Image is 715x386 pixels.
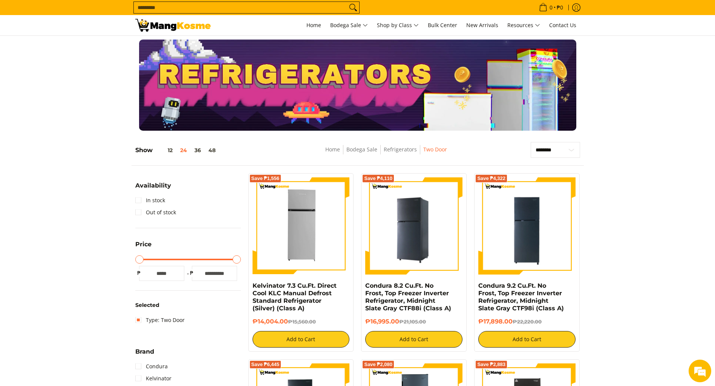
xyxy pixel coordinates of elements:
a: Kelvinator [135,372,171,384]
summary: Open [135,183,171,194]
button: 24 [176,147,191,153]
button: 36 [191,147,205,153]
span: Contact Us [549,21,576,29]
a: Contact Us [545,15,580,35]
span: Save ₱4,322 [477,176,505,181]
span: ₱ [188,269,196,277]
a: Bodega Sale [346,146,377,153]
nav: Main Menu [218,15,580,35]
span: Two Door [423,145,447,154]
a: Type: Two Door [135,314,185,326]
img: Kelvinator 7.3 Cu.Ft. Direct Cool KLC Manual Defrost Standard Refrigerator (Silver) (Class A) [253,177,350,275]
summary: Open [135,349,154,360]
span: ₱0 [556,5,564,10]
del: ₱21,105.00 [399,319,426,325]
span: Shop by Class [377,21,419,30]
del: ₱15,560.00 [288,319,316,325]
h6: Selected [135,302,241,309]
span: Save ₱2,883 [477,362,505,367]
span: Home [306,21,321,29]
button: Search [347,2,359,13]
a: Home [303,15,325,35]
span: 0 [548,5,554,10]
a: Resources [504,15,544,35]
button: 48 [205,147,219,153]
h5: Show [135,146,219,154]
a: Condura [135,360,168,372]
a: In stock [135,194,165,206]
button: Add to Cart [478,331,576,348]
h6: ₱17,898.00 [478,318,576,325]
a: Refrigerators [384,146,417,153]
a: Kelvinator 7.3 Cu.Ft. Direct Cool KLC Manual Defrost Standard Refrigerator (Silver) (Class A) [253,282,337,312]
img: Bodega Sale Refrigerator l Mang Kosme: Home Appliances Warehouse Sale Two Door [135,19,211,32]
span: Price [135,241,152,247]
span: New Arrivals [466,21,498,29]
span: Bulk Center [428,21,457,29]
a: Home [325,146,340,153]
a: Condura 9.2 Cu.Ft. No Frost, Top Freezer Inverter Refrigerator, Midnight Slate Gray CTF98i (Class A) [478,282,564,312]
img: Condura 9.2 Cu.Ft. No Frost, Top Freezer Inverter Refrigerator, Midnight Slate Gray CTF98i (Class A) [478,177,576,275]
button: Add to Cart [365,331,462,348]
a: Condura 8.2 Cu.Ft. No Frost, Top Freezer Inverter Refrigerator, Midnight Slate Gray CTF88i (Class A) [365,282,451,312]
span: Save ₱4,110 [364,176,392,181]
span: Save ₱6,445 [251,362,280,367]
span: • [537,3,565,12]
a: Out of stock [135,206,176,218]
span: Brand [135,349,154,355]
nav: Breadcrumbs [274,145,499,162]
span: Bodega Sale [330,21,368,30]
span: Save ₱2,080 [364,362,392,367]
del: ₱22,220.00 [513,319,542,325]
span: Resources [507,21,540,30]
a: Bodega Sale [326,15,372,35]
a: Shop by Class [373,15,423,35]
a: New Arrivals [462,15,502,35]
h6: ₱16,995.00 [365,318,462,325]
button: 12 [153,147,176,153]
button: Add to Cart [253,331,350,348]
a: Bulk Center [424,15,461,35]
span: ₱ [135,269,143,277]
span: Save ₱1,556 [251,176,280,181]
img: Condura 8.2 Cu.Ft. No Frost, Top Freezer Inverter Refrigerator, Midnight Slate Gray CTF88i (Class... [365,177,462,275]
summary: Open [135,241,152,253]
span: Availability [135,183,171,189]
h6: ₱14,004.00 [253,318,350,325]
